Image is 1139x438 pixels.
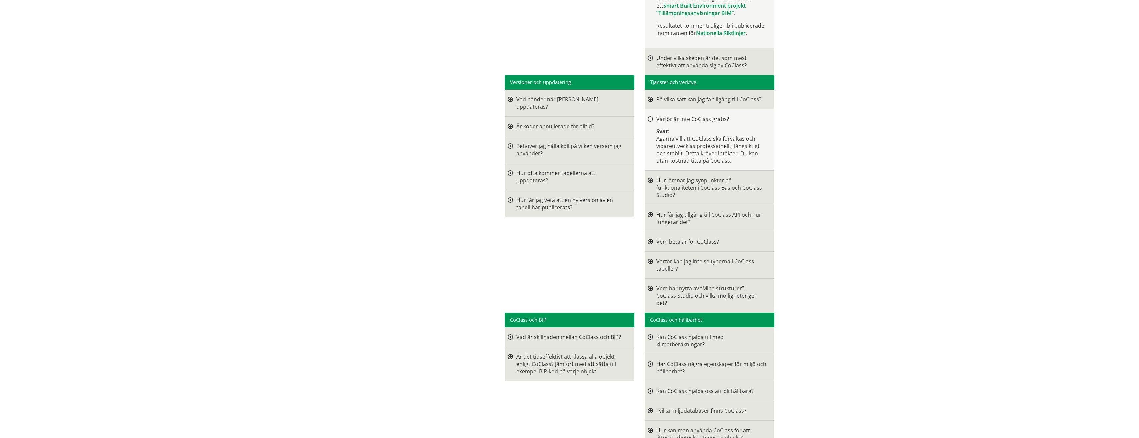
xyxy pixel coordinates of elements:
div: CoClass och BIP [505,313,634,327]
div: Varför är inte CoClass gratis? [656,115,767,123]
div: På vilka sätt kan jag få tillgång till CoClass? [656,96,767,103]
div: Hur ofta kommer tabellerna att uppdateras? [516,169,627,184]
div: Är det tidseffektivt att klassa alla objekt enligt CoClass? Jämfört med att sätta till exempel BI... [516,353,627,375]
div: Har CoClass några egenskaper för miljö och hållbarhet? [656,360,767,375]
div: Behöver jag hålla koll på vilken version jag använder? [516,142,627,157]
strong: Svar: [656,128,670,135]
div: Vem betalar för CoClass? [656,238,767,245]
div: Hur får jag veta att en ny version av en tabell har publicerats? [516,196,627,211]
div: CoClass och hållbarhet [645,313,774,327]
div: I vilka miljödatabaser finns CoClass? [656,407,767,414]
div: Tjänster och verktyg [645,75,774,90]
div: Kan CoClass hjälpa till med klimatberäkningar? [656,333,767,348]
div: Under vilka skeden är det som mest effektivt att använda sig av CoClass? [656,54,767,69]
div: Versioner och uppdatering [505,75,634,90]
div: Vem har nytta av ”Mina strukturer” i CoClass Studio och vilka möjligheter ger det? [656,285,767,307]
p: Resultatet kommer troligen bli publicerade inom ramen för . [656,22,767,37]
div: Vad händer när [PERSON_NAME] uppdateras? [516,96,627,110]
a: Nationella Riktlinjer [696,29,746,37]
div: Varför kan jag inte se typerna i CoClass tabeller? [656,258,767,272]
div: Kan CoClass hjälpa oss att bli hållbara? [656,387,767,395]
div: Hur lämnar jag synpunkter på funktionaliteten i CoClass Bas och CoClass Studio? [656,177,767,199]
div: Är koder annullerade för alltid? [516,123,627,130]
a: Smart Built Environment projekt ”Tillämpningsanvisningar BIM" [656,2,746,17]
div: Vad är skillnaden mellan CoClass och BIP? [516,333,627,341]
div: Hur får jag tillgång till CoClass API och hur fungerar det? [656,211,767,226]
span: Ägarna vill att CoClass ska förvaltas och vidareutvecklas professionellt, långsiktigt och stabilt... [656,135,760,164]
